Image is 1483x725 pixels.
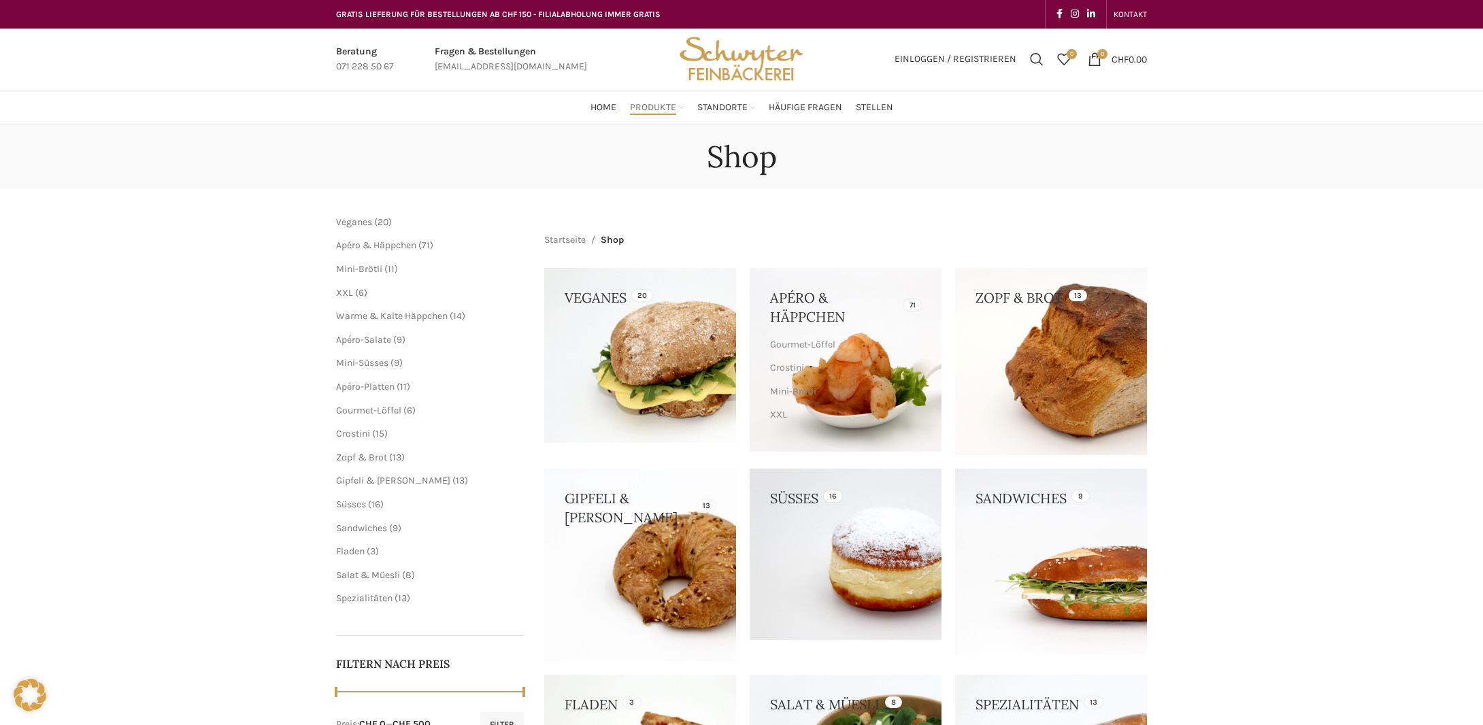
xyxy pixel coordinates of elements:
[697,94,755,121] a: Standorte
[371,499,380,510] span: 16
[393,452,401,463] span: 13
[388,263,395,275] span: 11
[336,499,366,510] a: Süsses
[1050,46,1078,73] a: 0
[336,381,395,392] a: Apéro-Platten
[336,475,450,486] a: Gipfeli & [PERSON_NAME]
[630,101,676,114] span: Produkte
[405,569,412,581] span: 8
[336,287,353,299] a: XXL
[888,46,1023,73] a: Einloggen / Registrieren
[1067,5,1083,24] a: Instagram social link
[1023,46,1050,73] a: Suchen
[336,263,382,275] a: Mini-Brötli
[590,94,616,121] a: Home
[398,592,407,604] span: 13
[336,656,524,671] h5: Filtern nach Preis
[370,545,376,557] span: 3
[697,101,748,114] span: Standorte
[1112,53,1129,65] span: CHF
[336,239,416,251] a: Apéro & Häppchen
[1097,49,1107,59] span: 0
[336,405,401,416] a: Gourmet-Löffel
[856,101,893,114] span: Stellen
[393,522,398,534] span: 9
[407,405,412,416] span: 6
[769,94,842,121] a: Häufige Fragen
[770,333,918,356] a: Gourmet-Löffel
[422,239,430,251] span: 71
[675,52,808,64] a: Site logo
[394,357,399,369] span: 9
[378,216,388,228] span: 20
[336,452,387,463] a: Zopf & Brot
[456,475,465,486] span: 13
[770,426,918,450] a: Warme & Kalte Häppchen
[544,233,586,248] a: Startseite
[336,44,394,75] a: Infobox link
[336,569,400,581] a: Salat & Müesli
[1083,5,1099,24] a: Linkedin social link
[1067,49,1077,59] span: 0
[770,356,918,380] a: Crostini
[675,29,808,90] img: Bäckerei Schwyter
[1107,1,1154,28] div: Secondary navigation
[1114,1,1147,28] a: KONTAKT
[435,44,587,75] a: Infobox link
[453,310,462,322] span: 14
[590,101,616,114] span: Home
[544,233,624,248] nav: Breadcrumb
[336,545,365,557] a: Fladen
[359,287,364,299] span: 6
[630,94,684,121] a: Produkte
[376,428,384,439] span: 15
[400,381,407,392] span: 11
[329,94,1154,121] div: Main navigation
[1081,46,1154,73] a: 0 CHF0.00
[1050,46,1078,73] div: Meine Wunschliste
[336,357,388,369] a: Mini-Süsses
[895,54,1016,64] span: Einloggen / Registrieren
[336,522,387,534] a: Sandwiches
[770,380,918,403] a: Mini-Brötli
[856,94,893,121] a: Stellen
[336,216,372,228] a: Veganes
[336,10,661,19] span: GRATIS LIEFERUNG FÜR BESTELLUNGEN AB CHF 150 - FILIALABHOLUNG IMMER GRATIS
[336,428,370,439] a: Crostini
[336,310,448,322] a: Warme & Kalte Häppchen
[769,101,842,114] span: Häufige Fragen
[336,334,391,345] a: Apéro-Salate
[601,233,624,248] span: Shop
[1112,53,1147,65] bdi: 0.00
[1114,10,1147,19] span: KONTAKT
[770,403,918,426] a: XXL
[397,334,402,345] span: 9
[336,592,393,604] a: Spezialitäten
[1052,5,1067,24] a: Facebook social link
[707,139,777,175] h1: Shop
